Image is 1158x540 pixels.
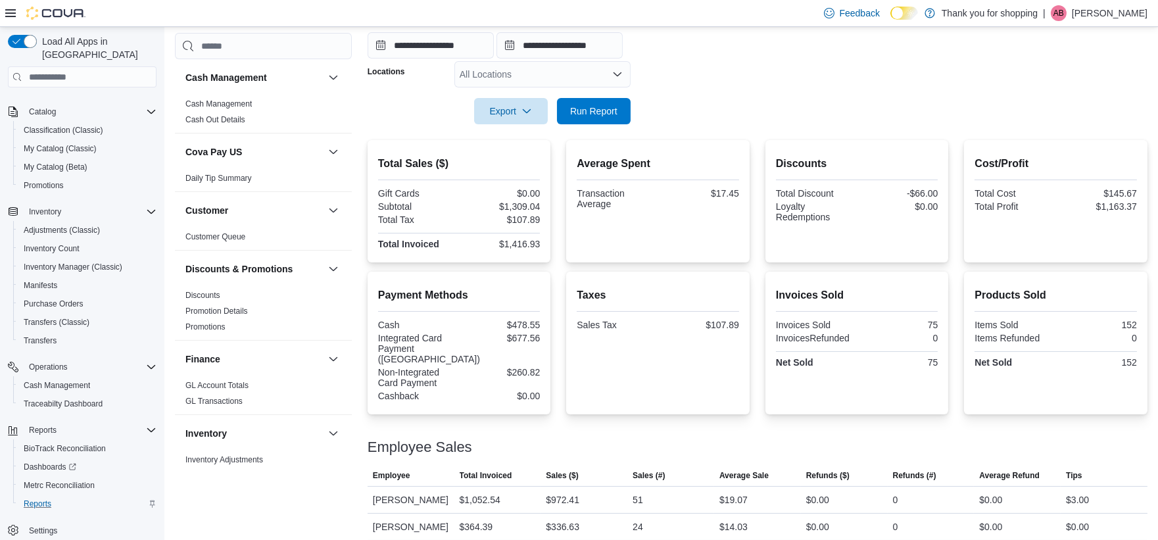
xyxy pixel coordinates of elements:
a: GL Account Totals [185,381,249,390]
button: Inventory Manager (Classic) [13,258,162,276]
button: Transfers [13,331,162,350]
span: Sales (#) [633,470,665,481]
span: Inventory Manager (Classic) [18,259,157,275]
span: Inventory Adjustments [185,454,263,465]
h3: Employee Sales [368,439,472,455]
a: Adjustments (Classic) [18,222,105,238]
h3: Finance [185,353,220,366]
span: Daily Tip Summary [185,173,252,184]
a: Classification (Classic) [18,122,109,138]
span: Inventory Count [18,241,157,257]
button: Finance [326,351,341,367]
div: Sales Tax [577,320,655,330]
div: Discounts & Promotions [175,287,352,340]
div: $0.00 [462,391,540,401]
a: GL Transactions [185,397,243,406]
span: Settings [24,522,157,539]
span: My Catalog (Beta) [24,162,87,172]
div: Total Discount [776,188,854,199]
a: Discounts [185,291,220,300]
span: Cash Management [24,380,90,391]
div: Cashback [378,391,456,401]
span: Inventory [29,207,61,217]
a: Daily Tip Summary [185,174,252,183]
button: Manifests [13,276,162,295]
a: Customer Queue [185,232,245,241]
div: $107.89 [661,320,739,330]
div: $677.56 [485,333,540,343]
button: Open list of options [612,69,623,80]
input: Press the down key to open a popover containing a calendar. [368,32,494,59]
button: Export [474,98,548,124]
h2: Taxes [577,287,739,303]
button: Inventory Count [13,239,162,258]
div: 51 [633,492,643,508]
div: InvoicesRefunded [776,333,854,343]
span: Traceabilty Dashboard [18,396,157,412]
a: Reports [18,496,57,512]
h2: Discounts [776,156,938,172]
span: Cash Out Details [185,114,245,125]
strong: Net Sold [776,357,813,368]
span: Refunds (#) [893,470,936,481]
span: Reports [18,496,157,512]
button: Cash Management [185,71,323,84]
div: $478.55 [462,320,540,330]
span: Total Invoiced [460,470,512,481]
div: Cash [378,320,456,330]
div: Invoices Sold [776,320,854,330]
span: Promotions [18,178,157,193]
span: Catalog [24,104,157,120]
button: Cash Management [326,70,341,86]
a: Inventory Manager (Classic) [18,259,128,275]
div: 75 [859,320,938,330]
input: Press the down key to open a popover containing a calendar. [496,32,623,59]
span: Purchase Orders [18,296,157,312]
span: Reports [24,422,157,438]
span: AB [1053,5,1064,21]
div: 0 [893,492,898,508]
span: Operations [29,362,68,372]
h3: Cash Management [185,71,267,84]
span: Transfers [18,333,157,349]
a: Inventory Adjustments [185,455,263,464]
h2: Products Sold [975,287,1137,303]
div: 0 [893,519,898,535]
button: Cova Pay US [326,144,341,160]
div: $145.67 [1059,188,1137,199]
span: Reports [24,499,51,509]
button: Customer [185,204,323,217]
div: $107.89 [462,214,540,225]
button: Inventory [24,204,66,220]
h3: Cova Pay US [185,145,242,159]
div: Total Profit [975,201,1053,212]
span: Dashboards [24,462,76,472]
span: Catalog [29,107,56,117]
div: Cash Management [175,96,352,133]
a: Promotions [18,178,69,193]
button: Catalog [24,104,61,120]
div: $336.63 [546,519,579,535]
div: Transaction Average [577,188,655,209]
button: Cash Management [13,376,162,395]
div: 75 [859,357,938,368]
span: GL Account Totals [185,380,249,391]
h2: Cost/Profit [975,156,1137,172]
div: -$66.00 [859,188,938,199]
input: Dark Mode [890,7,918,20]
a: Promotion Details [185,307,248,316]
div: $0.00 [806,519,829,535]
div: Items Refunded [975,333,1053,343]
div: Ariana Brown [1051,5,1067,21]
span: Transfers (Classic) [18,314,157,330]
button: Inventory [326,426,341,441]
p: Thank you for shopping [942,5,1038,21]
span: Tips [1066,470,1082,481]
div: $0.00 [806,492,829,508]
div: $260.82 [462,367,540,378]
div: 0 [859,333,938,343]
div: Customer [175,229,352,250]
div: 24 [633,519,643,535]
